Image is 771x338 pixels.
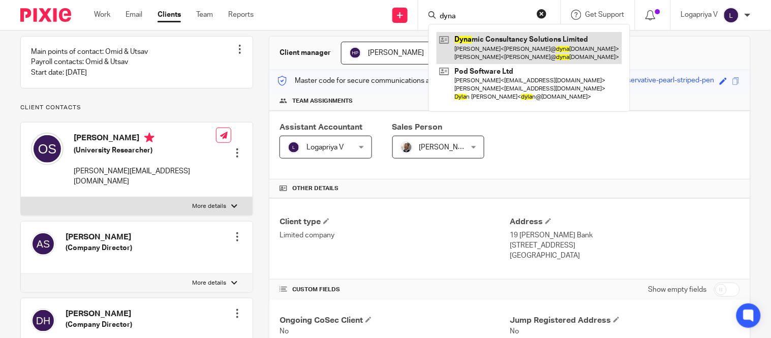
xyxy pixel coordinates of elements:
[126,10,142,20] a: Email
[66,320,132,330] h5: (Company Director)
[280,217,510,227] h4: Client type
[510,230,740,240] p: 19 [PERSON_NAME] Bank
[66,232,132,242] h4: [PERSON_NAME]
[510,240,740,251] p: [STREET_ADDRESS]
[368,49,424,56] span: [PERSON_NAME]
[585,11,625,18] span: Get Support
[66,243,132,253] h5: (Company Director)
[280,48,331,58] h3: Client manager
[20,104,253,112] p: Client contacts
[144,133,155,143] i: Primary
[649,285,707,295] label: Show empty fields
[31,133,64,165] img: svg%3E
[192,279,226,287] p: More details
[74,145,216,156] h5: (University Researcher)
[510,328,519,335] span: No
[31,232,55,256] img: svg%3E
[280,123,362,131] span: Assistant Accountant
[94,10,110,20] a: Work
[681,10,718,20] p: Logapriya V
[196,10,213,20] a: Team
[510,315,740,326] h4: Jump Registered Address
[158,10,181,20] a: Clients
[74,166,216,187] p: [PERSON_NAME][EMAIL_ADDRESS][DOMAIN_NAME]
[66,309,132,319] h4: [PERSON_NAME]
[31,309,55,333] img: svg%3E
[439,12,530,21] input: Search
[510,217,740,227] h4: Address
[20,8,71,22] img: Pixie
[615,75,715,87] div: conservative-pearl-striped-pen
[280,315,510,326] h4: Ongoing CoSec Client
[537,9,547,19] button: Clear
[288,141,300,153] img: svg%3E
[280,230,510,240] p: Limited company
[400,141,413,153] img: Matt%20Circle.png
[292,97,353,105] span: Team assignments
[306,144,344,151] span: Logapriya V
[510,251,740,261] p: [GEOGRAPHIC_DATA]
[349,47,361,59] img: svg%3E
[419,144,475,151] span: [PERSON_NAME]
[292,185,338,193] span: Other details
[228,10,254,20] a: Reports
[280,328,289,335] span: No
[280,286,510,294] h4: CUSTOM FIELDS
[277,76,452,86] p: Master code for secure communications and files
[74,133,216,145] h4: [PERSON_NAME]
[392,123,443,131] span: Sales Person
[192,202,226,210] p: More details
[723,7,739,23] img: svg%3E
